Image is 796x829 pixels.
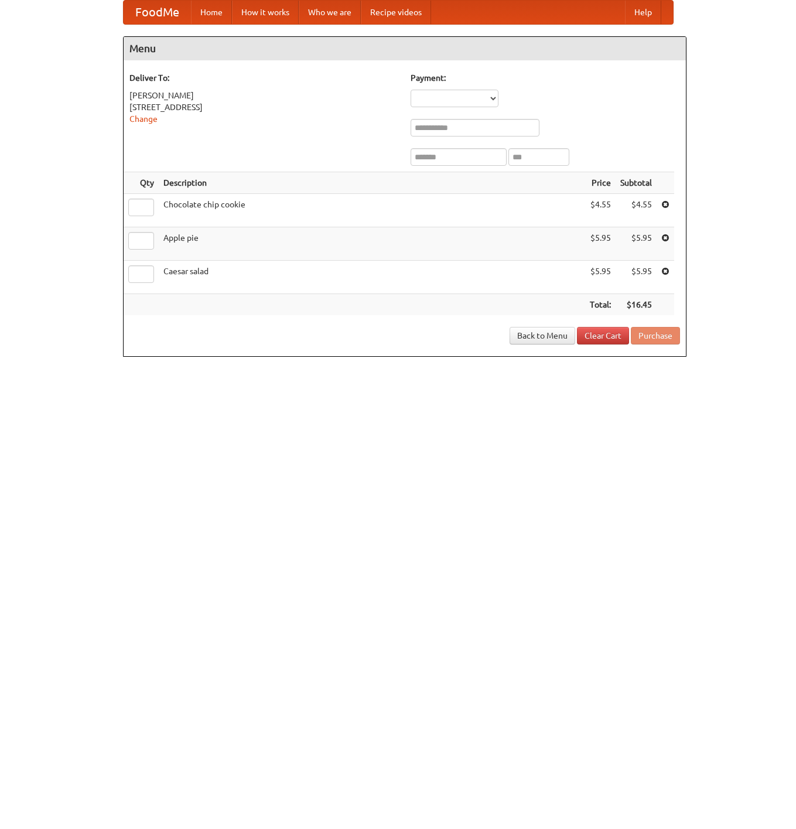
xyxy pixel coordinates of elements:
[129,101,399,113] div: [STREET_ADDRESS]
[159,194,585,227] td: Chocolate chip cookie
[585,194,616,227] td: $4.55
[129,114,158,124] a: Change
[616,294,657,316] th: $16.45
[616,194,657,227] td: $4.55
[299,1,361,24] a: Who we are
[411,72,680,84] h5: Payment:
[585,294,616,316] th: Total:
[124,37,686,60] h4: Menu
[577,327,629,344] a: Clear Cart
[616,172,657,194] th: Subtotal
[232,1,299,24] a: How it works
[361,1,431,24] a: Recipe videos
[124,1,191,24] a: FoodMe
[585,172,616,194] th: Price
[585,227,616,261] td: $5.95
[159,227,585,261] td: Apple pie
[616,261,657,294] td: $5.95
[510,327,575,344] a: Back to Menu
[625,1,661,24] a: Help
[631,327,680,344] button: Purchase
[191,1,232,24] a: Home
[159,261,585,294] td: Caesar salad
[159,172,585,194] th: Description
[129,90,399,101] div: [PERSON_NAME]
[585,261,616,294] td: $5.95
[124,172,159,194] th: Qty
[129,72,399,84] h5: Deliver To:
[616,227,657,261] td: $5.95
